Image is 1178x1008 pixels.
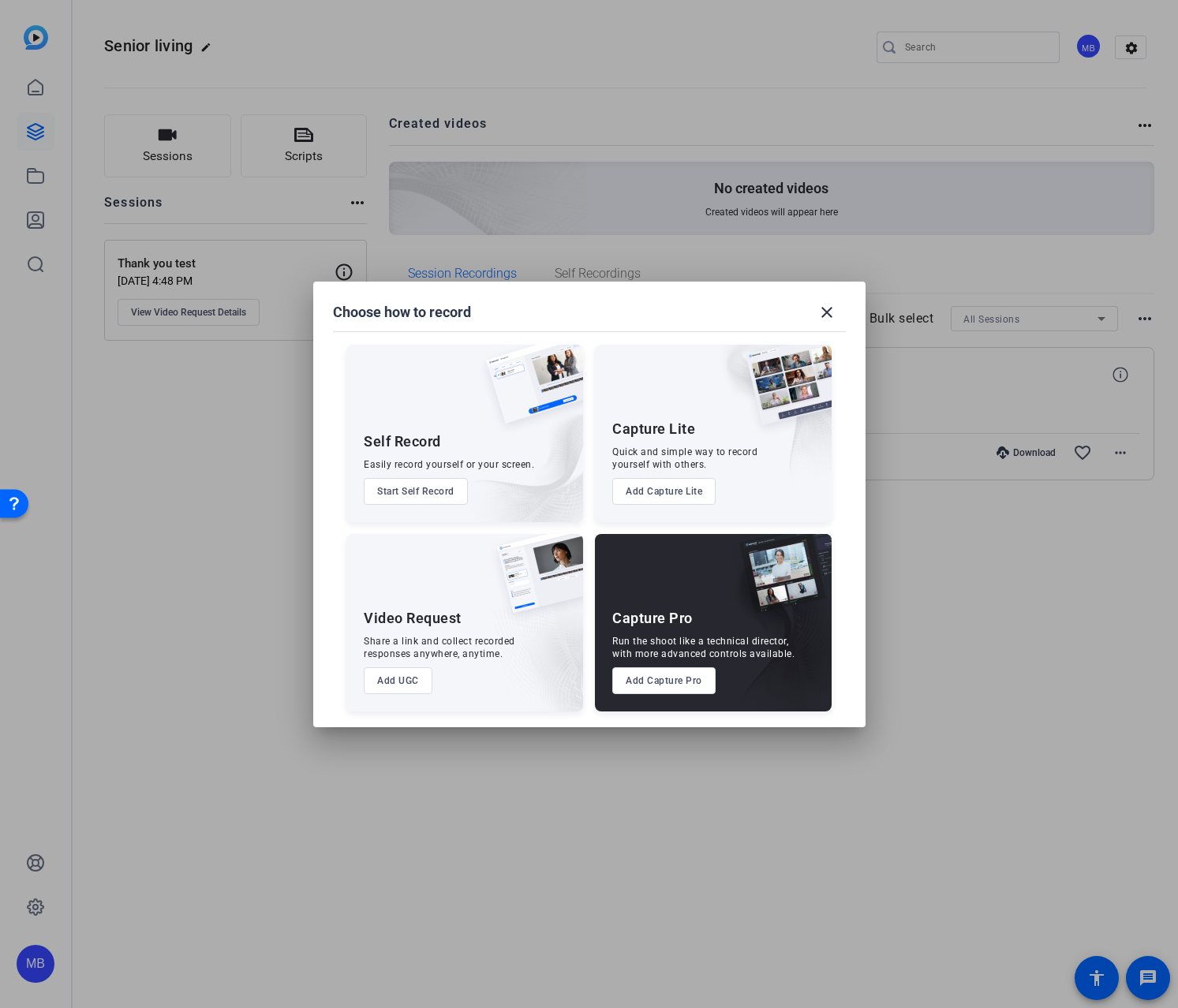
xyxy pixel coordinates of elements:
[612,609,693,628] div: Capture Pro
[364,635,515,660] div: Share a link and collect recorded responses anywhere, anytime.
[364,432,441,451] div: Self Record
[734,345,832,441] img: capture-lite.png
[612,420,695,439] div: Capture Lite
[364,458,534,471] div: Easily record yourself or your screen.
[612,478,716,505] button: Add Capture Lite
[485,534,583,629] img: ugc-content.png
[612,667,716,694] button: Add Capture Pro
[612,635,795,660] div: Run the shoot like a technical director, with more advanced controls available.
[474,345,583,439] img: self-record.png
[364,478,468,505] button: Start Self Record
[715,554,832,711] img: embarkstudio-capture-pro.png
[492,583,583,711] img: embarkstudio-ugc-content.png
[817,303,836,322] mat-icon: close
[333,303,471,322] h1: Choose how to record
[364,667,432,694] button: Add UGC
[690,345,832,502] img: embarkstudio-capture-lite.png
[446,379,583,522] img: embarkstudio-self-record.png
[612,446,757,471] div: Quick and simple way to record yourself with others.
[727,534,832,630] img: capture-pro.png
[364,609,462,628] div: Video Request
